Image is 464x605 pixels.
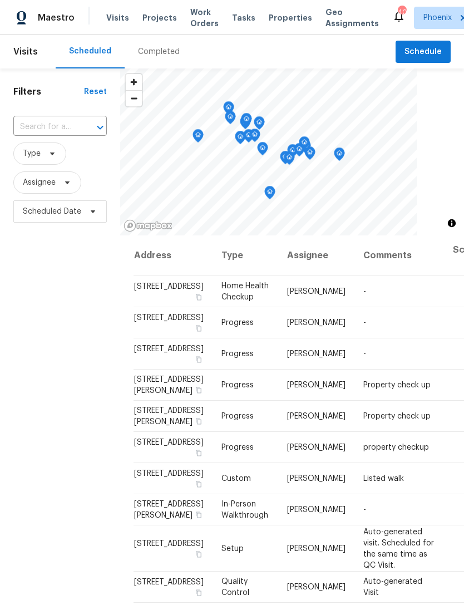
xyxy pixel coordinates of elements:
[92,120,108,135] button: Open
[269,12,312,23] span: Properties
[287,144,298,161] div: Map marker
[194,479,204,489] button: Copy Address
[134,539,204,547] span: [STREET_ADDRESS]
[134,376,204,395] span: [STREET_ADDRESS][PERSON_NAME]
[221,319,254,327] span: Progress
[287,319,345,327] span: [PERSON_NAME]
[363,528,434,569] span: Auto-generated visit. Scheduled for the same time as QC Visit.
[325,7,379,29] span: Geo Assignments
[354,235,444,276] th: Comments
[126,90,142,106] button: Zoom out
[124,219,172,232] a: Mapbox homepage
[294,143,305,160] div: Map marker
[69,46,111,57] div: Scheduled
[221,350,254,358] span: Progress
[363,506,366,514] span: -
[287,350,345,358] span: [PERSON_NAME]
[194,323,204,333] button: Copy Address
[194,549,204,559] button: Copy Address
[134,500,204,519] span: [STREET_ADDRESS][PERSON_NAME]
[287,506,345,514] span: [PERSON_NAME]
[363,319,366,327] span: -
[223,101,234,119] div: Map marker
[134,439,204,446] span: [STREET_ADDRESS]
[138,46,180,57] div: Completed
[134,470,204,478] span: [STREET_ADDRESS]
[445,217,458,230] button: Toggle attribution
[241,113,252,130] div: Map marker
[243,129,254,146] div: Map marker
[264,186,275,203] div: Map marker
[134,345,204,353] span: [STREET_ADDRESS]
[287,475,345,483] span: [PERSON_NAME]
[240,116,251,133] div: Map marker
[38,12,75,23] span: Maestro
[194,292,204,302] button: Copy Address
[287,444,345,451] span: [PERSON_NAME]
[213,235,278,276] th: Type
[363,350,366,358] span: -
[221,282,269,301] span: Home Health Checkup
[134,314,204,322] span: [STREET_ADDRESS]
[448,217,455,229] span: Toggle attribution
[194,416,204,426] button: Copy Address
[232,14,255,22] span: Tasks
[249,129,260,146] div: Map marker
[134,235,213,276] th: Address
[134,407,204,426] span: [STREET_ADDRESS][PERSON_NAME]
[190,7,219,29] span: Work Orders
[284,151,295,169] div: Map marker
[299,136,310,154] div: Map marker
[287,583,345,591] span: [PERSON_NAME]
[396,41,451,63] button: Schedule
[84,86,107,97] div: Reset
[120,68,417,235] canvas: Map
[363,412,431,420] span: Property check up
[126,74,142,90] button: Zoom in
[194,588,204,598] button: Copy Address
[221,544,244,552] span: Setup
[404,45,442,59] span: Schedule
[106,12,129,23] span: Visits
[363,475,404,483] span: Listed walk
[334,147,345,165] div: Map marker
[221,475,251,483] span: Custom
[225,111,236,128] div: Map marker
[221,412,254,420] span: Progress
[23,177,56,188] span: Assignee
[221,381,254,389] span: Progress
[398,7,406,18] div: 40
[194,355,204,365] button: Copy Address
[257,142,268,159] div: Map marker
[287,381,345,389] span: [PERSON_NAME]
[192,129,204,146] div: Map marker
[23,148,41,159] span: Type
[254,116,265,134] div: Map marker
[13,119,76,136] input: Search for an address...
[134,283,204,291] span: [STREET_ADDRESS]
[126,91,142,106] span: Zoom out
[363,444,429,451] span: property checkup
[194,448,204,458] button: Copy Address
[278,235,354,276] th: Assignee
[363,578,422,597] span: Auto-generated Visit
[423,12,452,23] span: Phoenix
[194,510,204,520] button: Copy Address
[235,131,246,148] div: Map marker
[221,500,268,519] span: In-Person Walkthrough
[134,578,204,586] span: [STREET_ADDRESS]
[221,444,254,451] span: Progress
[287,412,345,420] span: [PERSON_NAME]
[280,151,291,168] div: Map marker
[142,12,177,23] span: Projects
[363,288,366,296] span: -
[287,544,345,552] span: [PERSON_NAME]
[13,86,84,97] h1: Filters
[221,578,249,597] span: Quality Control
[23,206,81,217] span: Scheduled Date
[287,288,345,296] span: [PERSON_NAME]
[194,385,204,395] button: Copy Address
[13,40,38,64] span: Visits
[363,381,431,389] span: Property check up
